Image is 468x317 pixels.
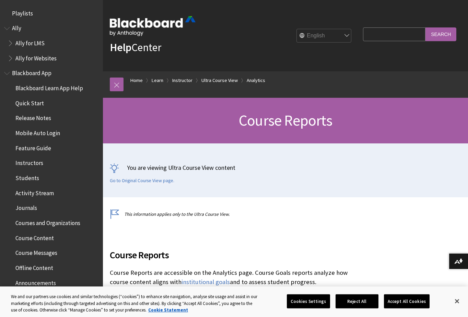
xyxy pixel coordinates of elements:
[110,163,461,172] p: You are viewing Ultra Course View content
[15,127,60,137] span: Mobile Auto Login
[15,142,51,152] span: Feature Guide
[15,277,56,286] span: Announcements
[11,293,257,314] div: We and our partners use cookies and similar technologies (“cookies”) to enhance site navigation, ...
[152,76,163,85] a: Learn
[449,294,465,309] button: Close
[4,8,99,19] nav: Book outline for Playlists
[110,40,131,54] strong: Help
[201,76,238,85] a: Ultra Course View
[15,202,37,212] span: Journals
[15,97,44,107] span: Quick Start
[15,262,53,271] span: Offline Content
[15,37,45,47] span: Ally for LMS
[110,40,161,54] a: HelpCenter
[110,178,174,184] a: Go to Original Course View page.
[15,232,54,242] span: Course Content
[110,16,196,36] img: Blackboard by Anthology
[384,294,430,308] button: Accept All Cookies
[15,187,54,197] span: Activity Stream
[247,76,265,85] a: Analytics
[4,23,99,64] nav: Book outline for Anthology Ally Help
[110,248,360,262] span: Course Reports
[15,82,83,92] span: Blackboard Learn App Help
[297,29,352,43] select: Site Language Selector
[172,76,192,85] a: Instructor
[130,76,143,85] a: Home
[15,172,39,181] span: Students
[12,23,21,32] span: Ally
[15,157,43,167] span: Instructors
[239,111,332,130] span: Course Reports
[15,217,80,226] span: Courses and Organizations
[110,268,360,286] p: Course Reports are accessible on the Analytics page. Course Goals reports analyze how course cont...
[12,8,33,17] span: Playlists
[148,307,188,313] a: More information about your privacy, opens in a new tab
[425,27,456,41] input: Search
[12,68,51,77] span: Blackboard App
[336,294,378,308] button: Reject All
[182,278,230,286] a: institutional goals
[287,294,330,308] button: Cookies Settings
[110,211,360,218] p: This information applies only to the Ultra Course View.
[15,113,51,122] span: Release Notes
[15,52,57,62] span: Ally for Websites
[15,247,57,257] span: Course Messages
